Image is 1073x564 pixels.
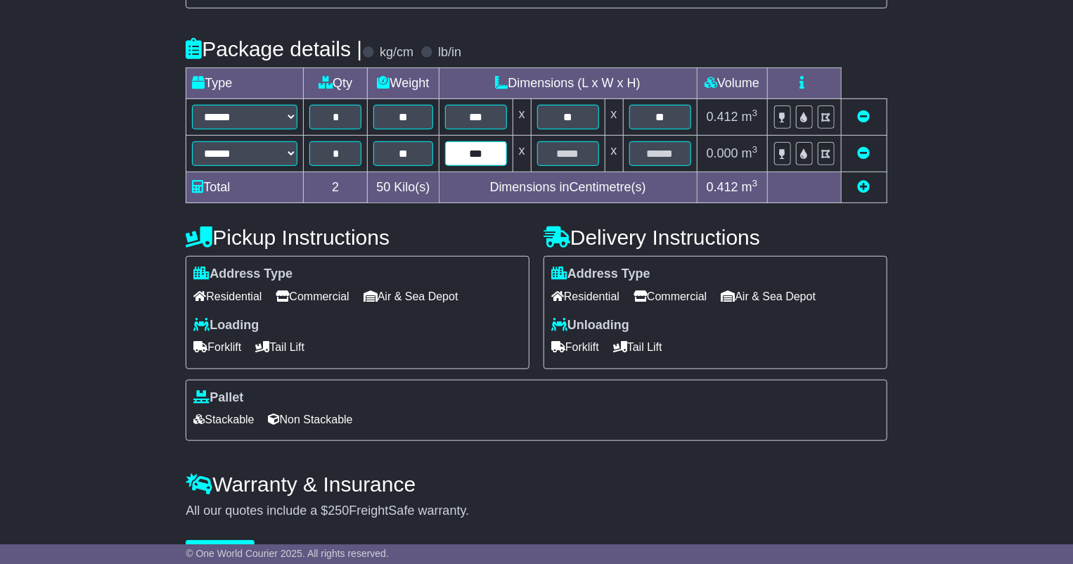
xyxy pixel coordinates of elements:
[858,180,870,194] a: Add new item
[439,172,697,203] td: Dimensions in Centimetre(s)
[551,286,619,307] span: Residential
[742,180,758,194] span: m
[742,146,758,160] span: m
[193,286,262,307] span: Residential
[721,286,816,307] span: Air & Sea Depot
[193,267,293,282] label: Address Type
[551,267,650,282] label: Address Type
[186,226,529,249] h4: Pickup Instructions
[186,68,304,99] td: Type
[186,548,389,559] span: © One World Courier 2025. All rights reserved.
[276,286,349,307] span: Commercial
[368,68,439,99] td: Weight
[304,68,368,99] td: Qty
[752,178,758,188] sup: 3
[186,172,304,203] td: Total
[186,37,362,60] h4: Package details |
[255,336,304,358] span: Tail Lift
[439,68,697,99] td: Dimensions (L x W x H)
[193,318,259,333] label: Loading
[752,144,758,155] sup: 3
[613,336,662,358] span: Tail Lift
[707,180,738,194] span: 0.412
[858,146,870,160] a: Remove this item
[707,146,738,160] span: 0.000
[193,409,254,430] span: Stackable
[186,504,887,519] div: All our quotes include a $ FreightSafe warranty.
[376,180,390,194] span: 50
[193,390,243,406] label: Pallet
[634,286,707,307] span: Commercial
[438,45,461,60] label: lb/in
[707,110,738,124] span: 0.412
[697,68,767,99] td: Volume
[551,318,629,333] label: Unloading
[513,99,531,136] td: x
[380,45,413,60] label: kg/cm
[304,172,368,203] td: 2
[328,504,349,518] span: 250
[858,110,870,124] a: Remove this item
[368,172,439,203] td: Kilo(s)
[186,473,887,496] h4: Warranty & Insurance
[551,336,599,358] span: Forklift
[269,409,353,430] span: Non Stackable
[605,136,623,172] td: x
[364,286,458,307] span: Air & Sea Depot
[544,226,887,249] h4: Delivery Instructions
[605,99,623,136] td: x
[193,336,241,358] span: Forklift
[742,110,758,124] span: m
[513,136,531,172] td: x
[752,108,758,118] sup: 3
